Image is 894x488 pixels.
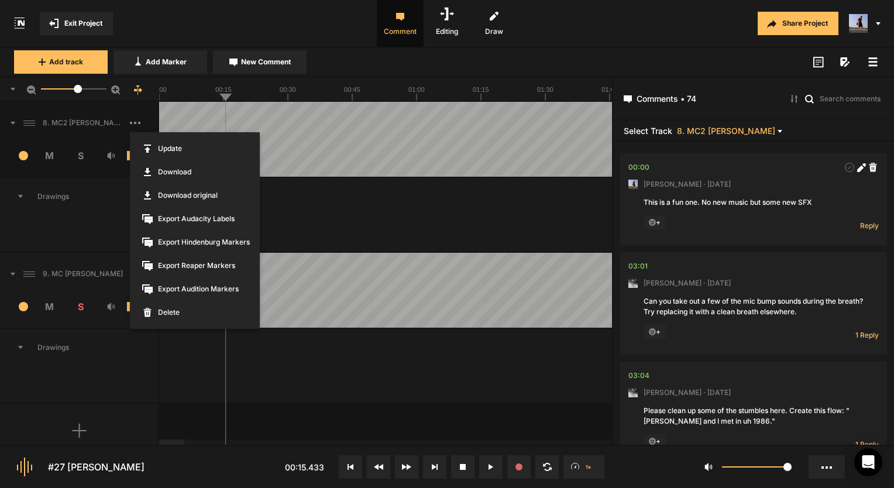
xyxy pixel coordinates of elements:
span: Export Audacity Labels [130,207,260,231]
span: Export Reaper Markers [130,254,260,277]
div: Open Intercom Messenger [854,448,882,476]
span: Delete [130,301,260,324]
span: Update [130,137,260,160]
a: Download original [130,184,260,207]
a: Download [130,160,260,184]
span: Export Audition Markers [130,277,260,301]
span: Export Hindenburg Markers [130,231,260,254]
